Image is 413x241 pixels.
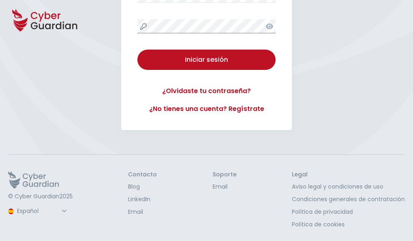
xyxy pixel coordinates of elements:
[292,220,405,229] a: Política de cookies
[8,208,14,214] img: region-logo
[292,195,405,204] a: Condiciones generales de contratación
[128,182,157,191] a: Blog
[137,50,276,70] button: Iniciar sesión
[8,193,73,200] p: © Cyber Guardian 2025
[292,171,405,178] h3: Legal
[143,55,270,65] div: Iniciar sesión
[128,171,157,178] h3: Contacto
[128,195,157,204] a: LinkedIn
[128,208,157,216] a: Email
[213,182,237,191] a: Email
[137,104,276,114] a: ¿No tienes una cuenta? Regístrate
[213,171,237,178] h3: Soporte
[137,86,276,96] a: ¿Olvidaste tu contraseña?
[292,208,405,216] a: Política de privacidad
[292,182,405,191] a: Aviso legal y condiciones de uso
